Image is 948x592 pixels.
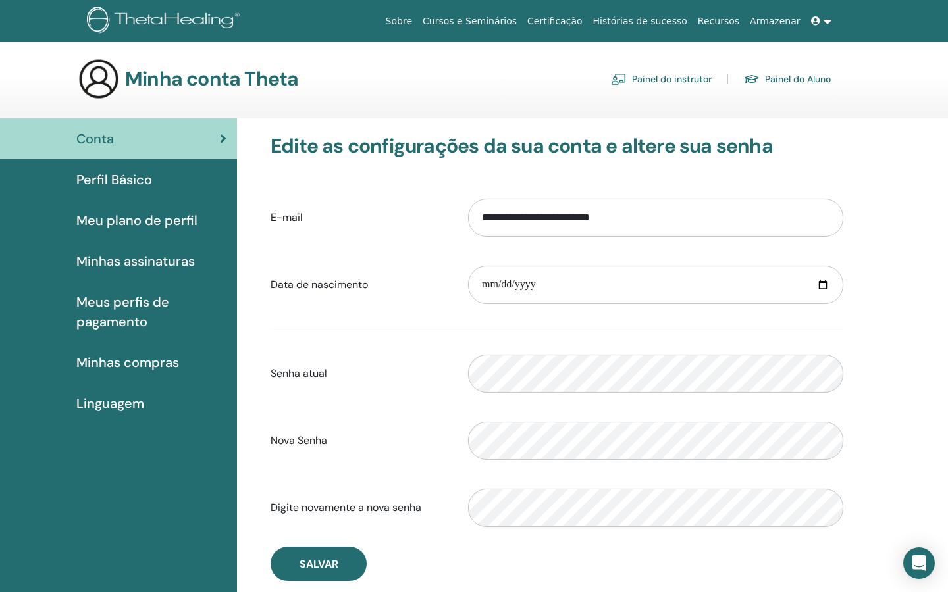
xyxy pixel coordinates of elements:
[903,547,935,579] div: Open Intercom Messenger
[261,428,458,453] label: Nova Senha
[76,129,114,149] span: Conta
[261,495,458,520] label: Digite novamente a nova senha
[271,134,843,158] h3: Edite as configurações da sua conta e altere sua senha
[611,73,627,85] img: chalkboard-teacher.svg
[76,170,152,189] span: Perfil Básico
[381,9,417,34] a: Sobre
[744,74,760,85] img: graduation-cap.svg
[76,210,197,230] span: Meu plano de perfil
[745,9,805,34] a: Armazenar
[261,272,458,297] label: Data de nascimento
[744,68,831,89] a: Painel do Aluno
[261,205,458,230] label: E-mail
[76,353,179,372] span: Minhas compras
[125,67,298,91] h3: Minha conta Theta
[271,547,367,581] button: Salvar
[611,68,712,89] a: Painel do instrutor
[76,292,226,332] span: Meus perfis de pagamento
[693,9,745,34] a: Recursos
[76,393,144,413] span: Linguagem
[522,9,587,34] a: Certificação
[87,7,244,36] img: logo.png
[417,9,522,34] a: Cursos e Seminários
[588,9,693,34] a: Histórias de sucesso
[78,58,120,100] img: generic-user-icon.jpg
[76,251,195,271] span: Minhas assinaturas
[300,557,338,571] span: Salvar
[261,361,458,386] label: Senha atual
